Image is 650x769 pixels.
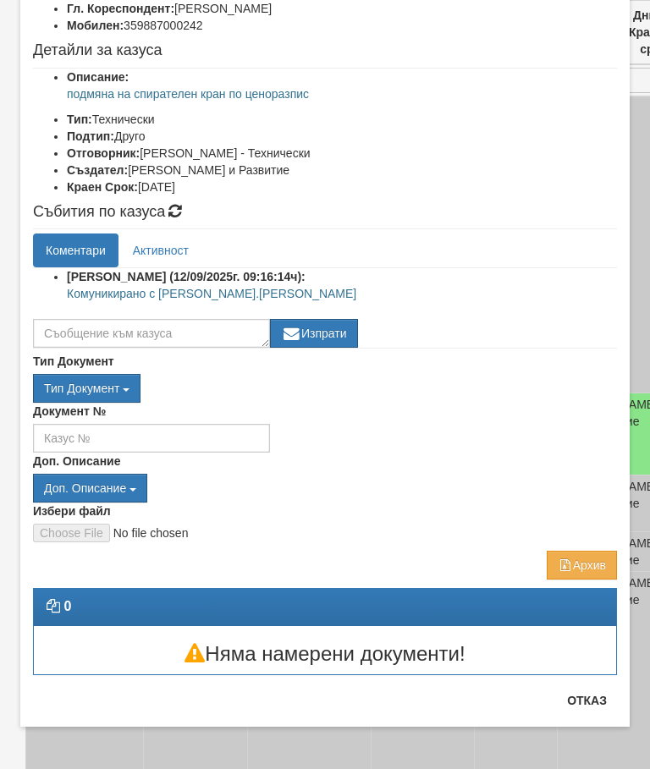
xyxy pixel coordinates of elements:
[120,233,201,267] a: Активност
[44,481,126,495] span: Доп. Описание
[67,162,617,179] li: [PERSON_NAME] и Развитие
[67,19,124,32] b: Мобилен:
[67,70,129,84] b: Описание:
[67,17,617,34] li: 359887000242
[33,403,106,420] label: Документ №
[63,599,71,613] strong: 0
[67,180,138,194] b: Краен Срок:
[33,474,617,503] div: Двоен клик, за изчистване на избраната стойност.
[67,111,617,128] li: Технически
[33,424,270,453] input: Казус №
[33,42,617,59] h4: Детайли за казуса
[44,382,119,395] span: Тип Документ
[33,374,140,403] button: Тип Документ
[33,353,114,370] label: Тип Документ
[67,129,114,143] b: Подтип:
[547,551,617,579] button: Архив
[33,503,111,519] label: Избери файл
[270,319,358,348] button: Изпрати
[67,85,617,102] p: подмяна на спирателен кран по ценоразпис
[67,146,140,160] b: Отговорник:
[33,374,617,403] div: Двоен клик, за изчистване на избраната стойност.
[33,474,147,503] button: Доп. Описание
[67,145,617,162] li: [PERSON_NAME] - Технически
[34,643,616,665] h3: Няма намерени документи!
[33,204,617,221] h4: Събития по казуса
[67,163,128,177] b: Създател:
[67,270,306,283] strong: [PERSON_NAME] (12/09/2025г. 09:16:14ч):
[67,2,174,15] b: Гл. Кореспондент:
[67,113,92,126] b: Тип:
[67,285,617,302] p: Комуникирано с [PERSON_NAME].[PERSON_NAME]
[67,179,617,195] li: [DATE]
[33,233,118,267] a: Коментари
[67,128,617,145] li: Друго
[33,453,120,470] label: Доп. Описание
[557,687,617,714] button: Отказ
